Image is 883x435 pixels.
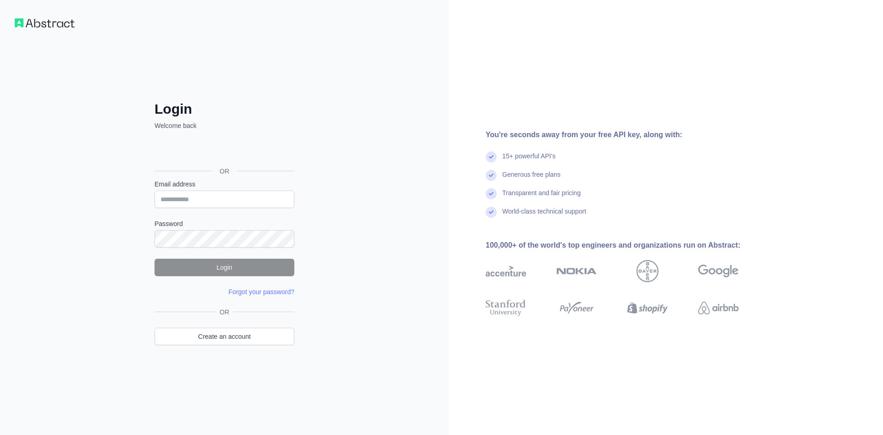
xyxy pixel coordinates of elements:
[229,288,294,296] a: Forgot your password?
[486,151,497,162] img: check mark
[502,151,556,170] div: 15+ powerful API's
[502,170,561,188] div: Generous free plans
[502,207,586,225] div: World-class technical support
[486,207,497,218] img: check mark
[155,328,294,345] a: Create an account
[556,260,597,282] img: nokia
[216,307,233,317] span: OR
[155,121,294,130] p: Welcome back
[150,140,297,161] iframe: Sign in with Google Button
[636,260,659,282] img: bayer
[155,101,294,117] h2: Login
[698,298,739,318] img: airbnb
[502,188,581,207] div: Transparent and fair pricing
[15,18,75,28] img: Workflow
[486,129,768,140] div: You're seconds away from your free API key, along with:
[155,219,294,228] label: Password
[212,167,237,176] span: OR
[556,298,597,318] img: payoneer
[486,240,768,251] div: 100,000+ of the world's top engineers and organizations run on Abstract:
[486,170,497,181] img: check mark
[698,260,739,282] img: google
[155,259,294,276] button: Login
[486,188,497,199] img: check mark
[155,180,294,189] label: Email address
[486,260,526,282] img: accenture
[486,298,526,318] img: stanford university
[627,298,668,318] img: shopify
